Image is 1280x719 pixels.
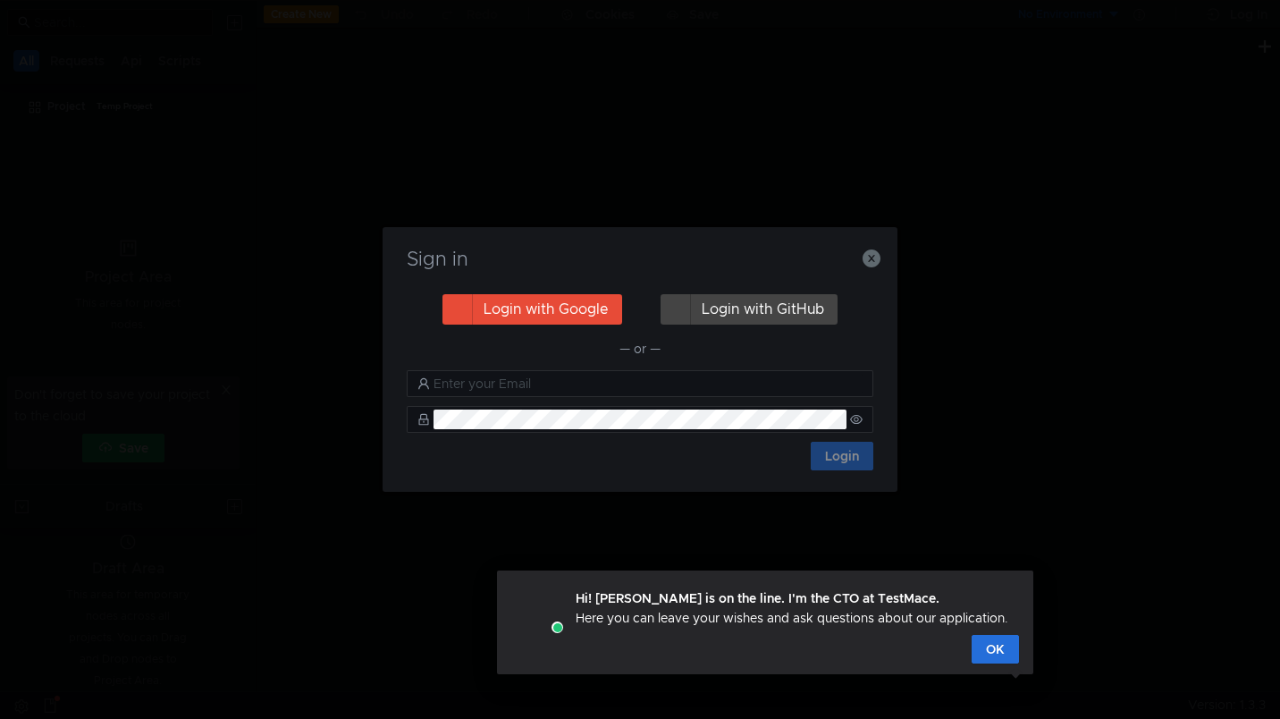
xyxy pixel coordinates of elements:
button: OK [972,635,1019,664]
strong: Hi! [PERSON_NAME] is on the line. I'm the CTO at TestMace. [576,590,939,606]
input: Enter your Email [434,374,863,393]
div: Here you can leave your wishes and ask questions about our application. [576,588,1008,628]
button: Login with GitHub [661,294,838,325]
h3: Sign in [404,249,876,270]
button: Login with Google [442,294,622,325]
div: — or — [407,338,873,359]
